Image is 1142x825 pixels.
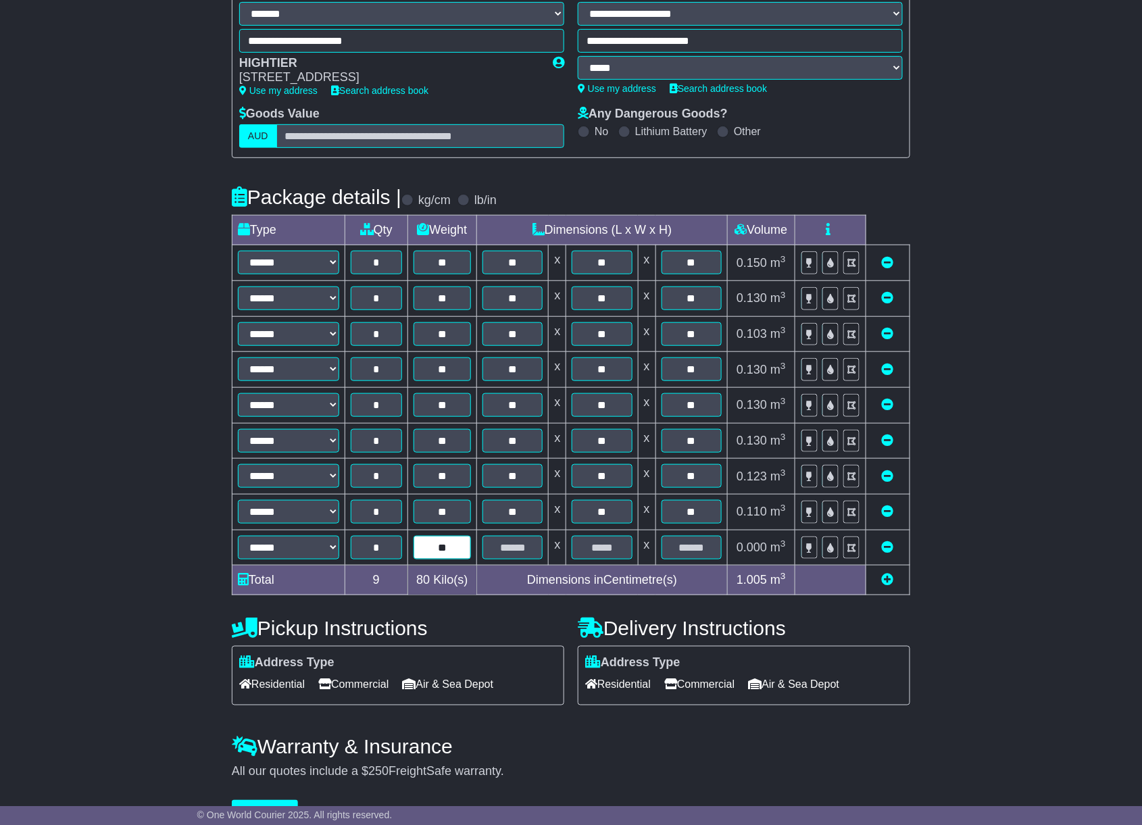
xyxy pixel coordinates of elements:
a: Remove this item [882,505,894,518]
td: x [549,423,566,459]
span: m [770,327,786,341]
td: x [638,494,655,530]
a: Search address book [331,85,428,96]
td: x [549,459,566,495]
a: Search address book [670,83,767,94]
span: 0.103 [737,327,767,341]
a: Use my address [239,85,318,96]
h4: Pickup Instructions [232,617,564,639]
span: 0.000 [737,541,767,554]
span: m [770,573,786,586]
span: m [770,291,786,305]
label: Any Dangerous Goods? [578,107,728,122]
span: 80 [416,573,430,586]
span: 0.110 [737,505,767,518]
span: m [770,434,786,447]
a: Add new item [882,573,894,586]
span: m [770,505,786,518]
span: 0.130 [737,291,767,305]
span: Commercial [318,674,389,695]
td: x [638,245,655,281]
a: Remove this item [882,541,894,554]
label: Address Type [239,656,334,671]
a: Remove this item [882,291,894,305]
span: m [770,256,786,270]
td: x [549,387,566,423]
span: 1.005 [737,573,767,586]
span: © One World Courier 2025. All rights reserved. [197,809,393,820]
td: Volume [727,216,795,245]
h4: Delivery Instructions [578,617,910,639]
span: 0.130 [737,434,767,447]
sup: 3 [780,254,786,264]
span: 0.130 [737,398,767,411]
td: Qty [345,216,408,245]
label: lb/in [474,193,497,208]
span: Air & Sea Depot [749,674,840,695]
label: Lithium Battery [635,125,707,138]
sup: 3 [780,503,786,513]
a: Remove this item [882,327,894,341]
td: Dimensions in Centimetre(s) [477,566,728,595]
td: x [638,459,655,495]
td: x [638,280,655,316]
sup: 3 [780,468,786,478]
a: Remove this item [882,398,894,411]
td: Type [232,216,345,245]
td: x [549,280,566,316]
label: Address Type [585,656,680,671]
a: Remove this item [882,434,894,447]
h4: Package details | [232,186,401,208]
td: Total [232,566,345,595]
a: Use my address [578,83,656,94]
span: m [770,470,786,483]
label: No [595,125,608,138]
h4: Warranty & Insurance [232,736,910,758]
sup: 3 [780,361,786,371]
sup: 3 [780,571,786,581]
span: Commercial [664,674,735,695]
label: kg/cm [418,193,451,208]
button: Get Quotes [232,800,298,824]
span: m [770,541,786,554]
span: 0.130 [737,363,767,376]
td: x [549,530,566,566]
td: Dimensions (L x W x H) [477,216,728,245]
td: x [638,352,655,388]
label: AUD [239,124,277,148]
sup: 3 [780,396,786,406]
a: Remove this item [882,470,894,483]
td: x [549,352,566,388]
span: Residential [585,674,651,695]
sup: 3 [780,432,786,442]
td: x [638,316,655,352]
a: Remove this item [882,256,894,270]
td: x [638,387,655,423]
td: Kilo(s) [407,566,477,595]
td: x [638,423,655,459]
span: m [770,398,786,411]
span: Air & Sea Depot [403,674,494,695]
label: Other [734,125,761,138]
span: Residential [239,674,305,695]
div: [STREET_ADDRESS] [239,70,539,85]
sup: 3 [780,539,786,549]
div: HIGHTIER [239,56,539,71]
sup: 3 [780,325,786,335]
span: 0.150 [737,256,767,270]
sup: 3 [780,290,786,300]
div: All our quotes include a $ FreightSafe warranty. [232,765,910,780]
span: 0.123 [737,470,767,483]
span: m [770,363,786,376]
span: 250 [368,765,389,778]
label: Goods Value [239,107,320,122]
td: Weight [407,216,477,245]
td: 9 [345,566,408,595]
td: x [549,245,566,281]
a: Remove this item [882,363,894,376]
td: x [549,316,566,352]
td: x [549,494,566,530]
td: x [638,530,655,566]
